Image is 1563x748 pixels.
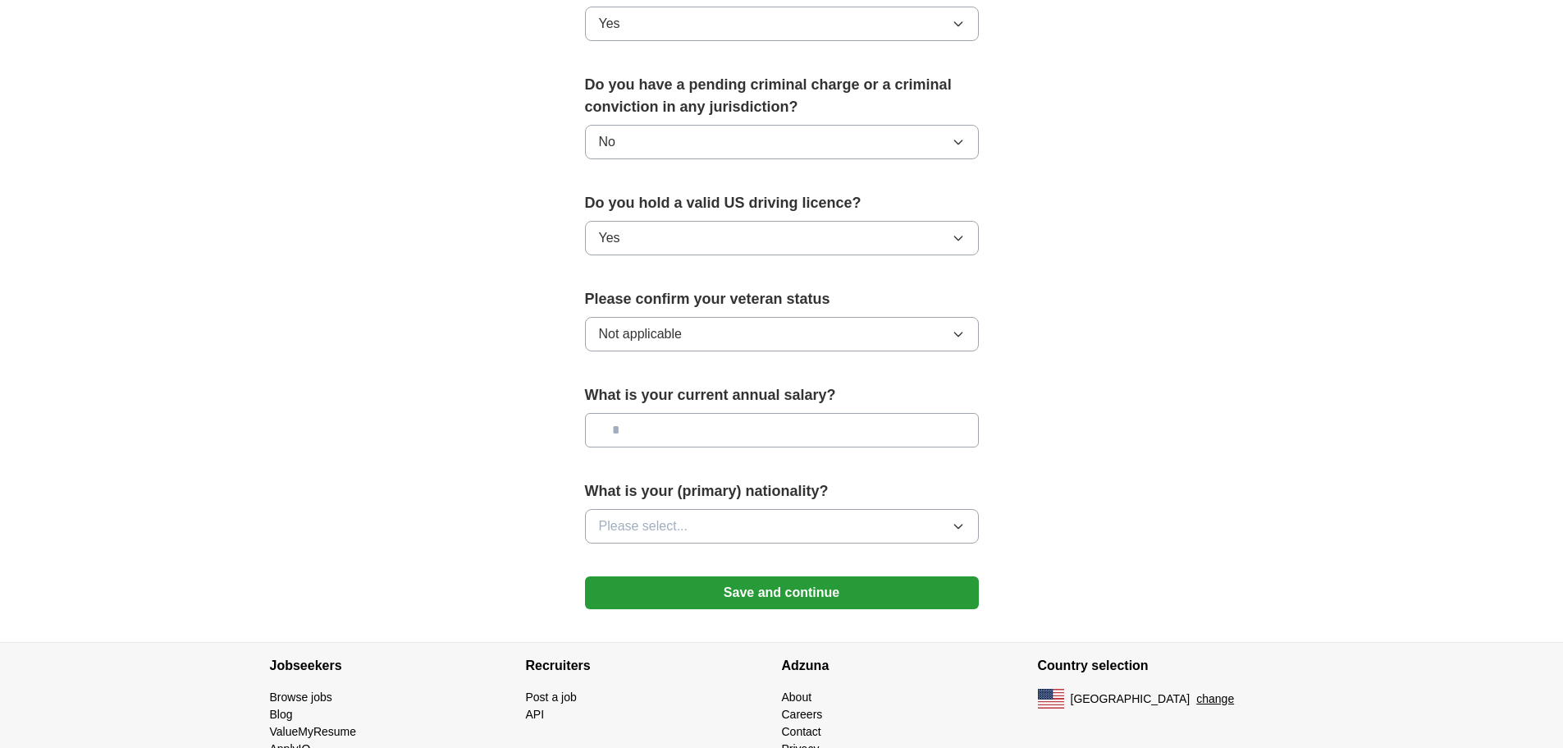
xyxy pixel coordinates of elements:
a: ValueMyResume [270,725,357,738]
a: Browse jobs [270,691,332,704]
img: US flag [1038,689,1064,709]
button: Save and continue [585,576,979,609]
h4: Country selection [1038,643,1294,689]
span: Not applicable [599,324,682,344]
button: Yes [585,221,979,255]
span: No [599,132,615,152]
span: Yes [599,14,620,34]
span: Please select... [599,516,688,536]
a: Post a job [526,691,577,704]
a: About [782,691,812,704]
span: [GEOGRAPHIC_DATA] [1071,691,1191,708]
label: What is your (primary) nationality? [585,480,979,502]
label: Do you have a pending criminal charge or a criminal conviction in any jurisdiction? [585,74,979,118]
button: Yes [585,7,979,41]
label: What is your current annual salary? [585,384,979,406]
a: Careers [782,708,823,721]
span: Yes [599,228,620,248]
label: Do you hold a valid US driving licence? [585,192,979,214]
a: API [526,708,545,721]
label: Please confirm your veteran status [585,288,979,310]
button: Please select... [585,509,979,544]
button: change [1196,691,1234,708]
a: Contact [782,725,821,738]
a: Blog [270,708,293,721]
button: No [585,125,979,159]
button: Not applicable [585,317,979,351]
